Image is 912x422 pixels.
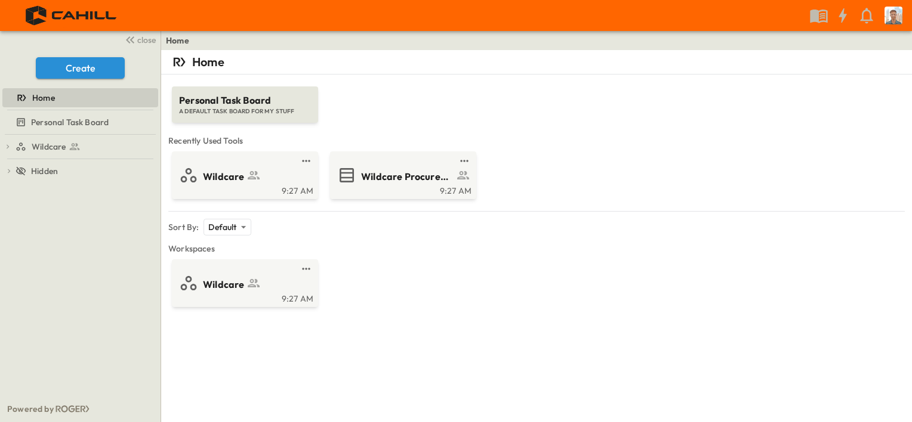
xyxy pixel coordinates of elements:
[166,35,196,46] nav: breadcrumbs
[299,262,313,276] button: test
[361,170,454,184] span: Wildcare Procurement Log
[2,137,158,156] div: Wildcaretest
[168,221,199,233] p: Sort By:
[208,221,236,233] p: Default
[332,185,472,194] a: 9:27 AM
[203,170,244,184] span: Wildcare
[204,219,251,235] div: Default
[332,166,472,185] a: Wildcare Procurement Log
[168,135,905,147] span: Recently Used Tools
[2,114,156,131] a: Personal Task Board
[32,141,66,153] span: Wildcare
[299,154,313,168] button: test
[168,243,905,255] span: Workspaces
[179,94,311,107] span: Personal Task Board
[192,54,224,70] p: Home
[36,57,125,79] button: Create
[120,31,158,48] button: close
[32,92,55,104] span: Home
[31,116,109,128] span: Personal Task Board
[174,185,313,194] a: 9:27 AM
[137,34,156,46] span: close
[2,89,156,106] a: Home
[885,7,902,24] img: Profile Picture
[166,35,189,46] a: Home
[174,293,313,302] a: 9:27 AM
[174,274,313,293] a: Wildcare
[14,3,130,28] img: 4f72bfc4efa7236828875bac24094a5ddb05241e32d018417354e964050affa1.png
[179,107,311,116] span: A DEFAULT TASK BOARD FOR MY STUFF
[203,278,244,291] span: Wildcare
[457,154,472,168] button: test
[31,165,58,177] span: Hidden
[2,113,158,132] div: Personal Task Boardtest
[174,166,313,185] a: Wildcare
[16,138,156,155] a: Wildcare
[171,75,319,123] a: Personal Task BoardA DEFAULT TASK BOARD FOR MY STUFF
